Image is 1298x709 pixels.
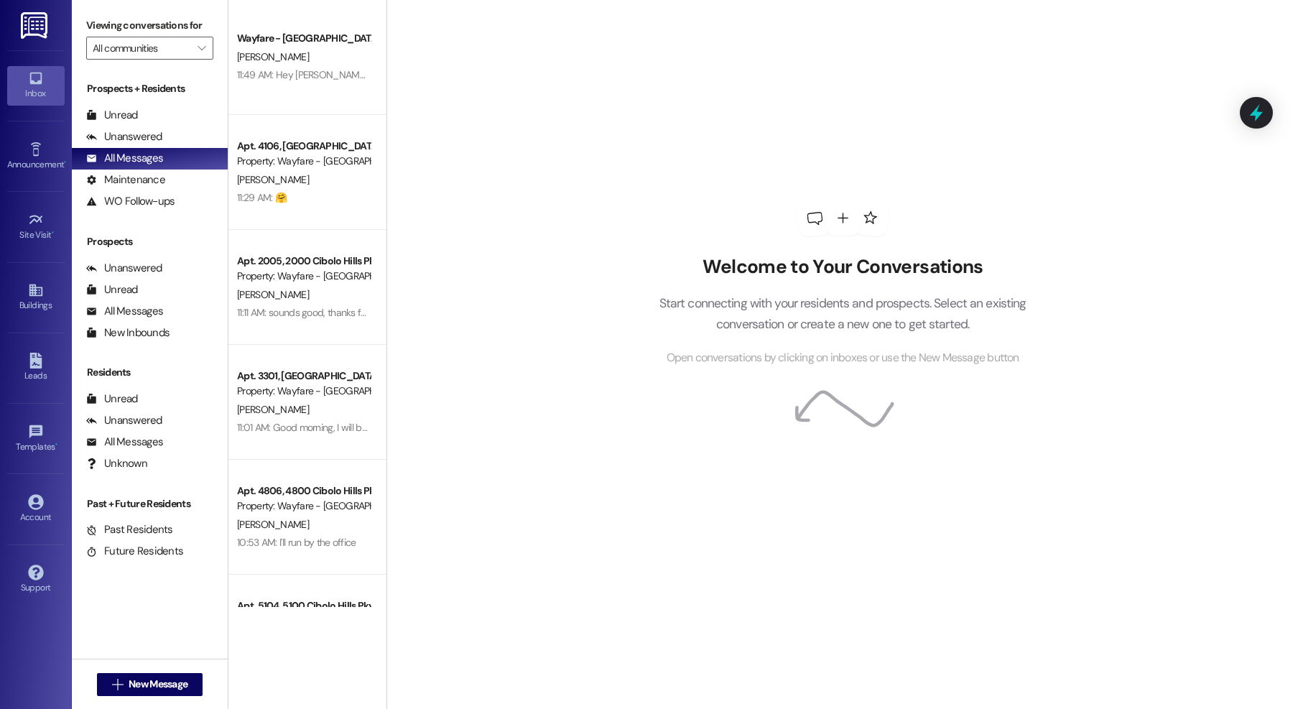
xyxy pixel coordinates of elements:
[237,50,309,63] span: [PERSON_NAME]
[637,256,1048,279] h2: Welcome to Your Conversations
[237,191,287,204] div: 11:29 AM: 🤗
[237,288,309,301] span: [PERSON_NAME]
[129,677,187,692] span: New Message
[237,518,309,531] span: [PERSON_NAME]
[21,12,50,39] img: ResiDesk Logo
[72,496,228,511] div: Past + Future Residents
[112,679,123,690] i: 
[7,208,65,246] a: Site Visit •
[86,544,183,559] div: Future Residents
[86,456,147,471] div: Unknown
[86,435,163,450] div: All Messages
[86,151,163,166] div: All Messages
[237,139,370,154] div: Apt. 4106, [GEOGRAPHIC_DATA]
[7,278,65,317] a: Buildings
[97,673,203,696] button: New Message
[7,490,65,529] a: Account
[237,483,370,499] div: Apt. 4806, 4800 Cibolo Hills Pky
[237,384,370,399] div: Property: Wayfare - [GEOGRAPHIC_DATA]
[7,348,65,387] a: Leads
[237,598,370,613] div: Apt. 5104, 5100 Cibolo Hills Pky
[667,349,1019,367] span: Open conversations by clicking on inboxes or use the New Message button
[237,31,370,46] div: Wayfare - [GEOGRAPHIC_DATA]
[86,413,162,428] div: Unanswered
[237,421,625,434] div: 11:01 AM: Good morning, I will be paying it by 9/19.... Thanks for reaching out.... [PERSON_NAME]
[86,391,138,407] div: Unread
[237,269,370,284] div: Property: Wayfare - [GEOGRAPHIC_DATA]
[55,440,57,450] span: •
[93,37,190,60] input: All communities
[637,293,1048,334] p: Start connecting with your residents and prospects. Select an existing conversation or create a n...
[237,154,370,169] div: Property: Wayfare - [GEOGRAPHIC_DATA]
[64,157,66,167] span: •
[237,173,309,186] span: [PERSON_NAME]
[7,560,65,599] a: Support
[237,68,569,81] div: 11:49 AM: Hey [PERSON_NAME]! Just checking in to see how everything is going!
[237,254,370,269] div: Apt. 2005, 2000 Cibolo Hills Pky
[86,108,138,123] div: Unread
[72,81,228,96] div: Prospects + Residents
[86,304,163,319] div: All Messages
[86,129,162,144] div: Unanswered
[237,536,356,549] div: 10:53 AM: I'll run by the office
[198,42,205,54] i: 
[86,172,165,187] div: Maintenance
[237,499,370,514] div: Property: Wayfare - [GEOGRAPHIC_DATA]
[7,66,65,105] a: Inbox
[86,325,170,340] div: New Inbounds
[72,234,228,249] div: Prospects
[237,306,436,319] div: 11:11 AM: sounds good, thanks for letting us know!
[52,228,54,238] span: •
[237,403,309,416] span: [PERSON_NAME]
[237,369,370,384] div: Apt. 3301, [GEOGRAPHIC_DATA]
[86,14,213,37] label: Viewing conversations for
[72,365,228,380] div: Residents
[86,522,173,537] div: Past Residents
[7,420,65,458] a: Templates •
[86,194,175,209] div: WO Follow-ups
[86,261,162,276] div: Unanswered
[86,282,138,297] div: Unread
